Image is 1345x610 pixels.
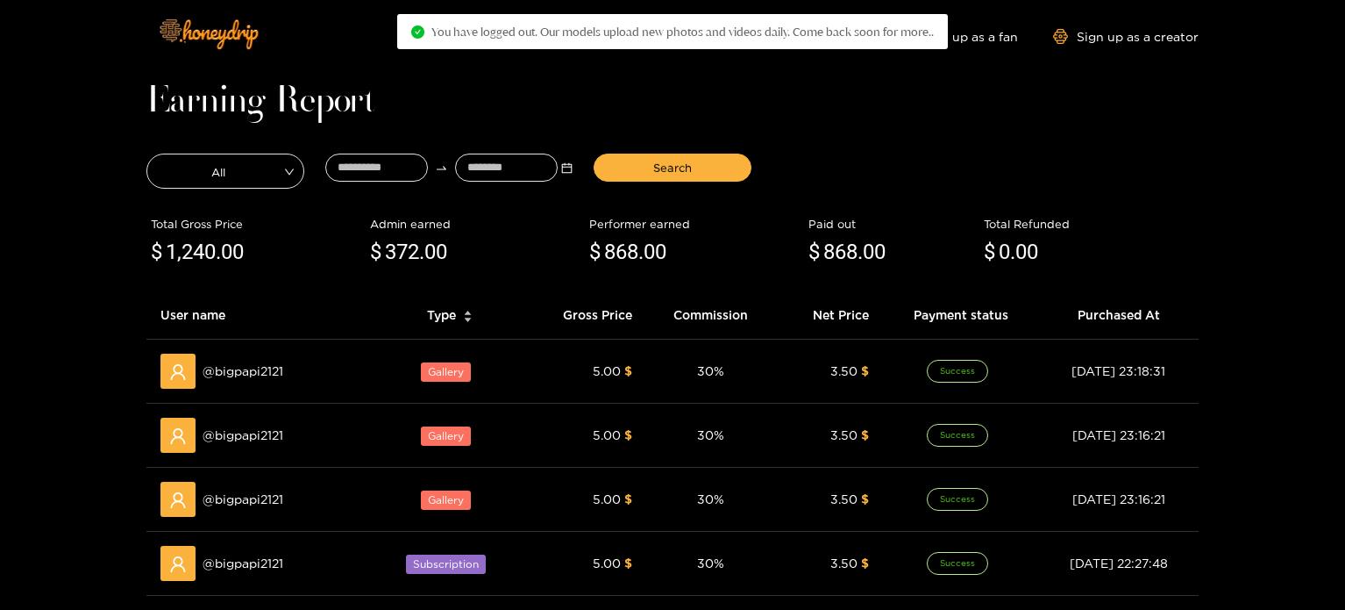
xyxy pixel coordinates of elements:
[203,426,283,445] span: @ bigpapi2121
[370,236,381,269] span: $
[830,492,858,506] span: 3.50
[166,240,216,264] span: 1,240
[431,25,934,39] span: You have logged out. Our models upload new photos and videos daily. Come back soon for more..
[858,240,886,264] span: .00
[653,159,692,176] span: Search
[999,240,1010,264] span: 0
[823,240,858,264] span: 868
[604,240,638,264] span: 868
[984,215,1194,233] div: Total Refunded
[624,492,632,506] span: $
[1072,428,1165,441] span: [DATE] 23:16:21
[147,159,303,183] span: All
[169,427,187,445] span: user
[624,556,632,570] span: $
[1070,556,1168,570] span: [DATE] 22:27:48
[1071,364,1165,377] span: [DATE] 23:18:31
[593,492,621,506] span: 5.00
[638,240,666,264] span: .00
[169,363,187,381] span: user
[1053,29,1199,44] a: Sign up as a creator
[830,556,858,570] span: 3.50
[151,215,361,233] div: Total Gross Price
[203,362,283,381] span: @ bigpapi2121
[861,556,869,570] span: $
[808,236,820,269] span: $
[370,215,580,233] div: Admin earned
[146,90,1199,114] h1: Earning Report
[593,556,621,570] span: 5.00
[808,215,975,233] div: Paid out
[146,291,377,340] th: User name
[830,364,858,377] span: 3.50
[589,236,601,269] span: $
[883,291,1039,340] th: Payment status
[435,161,448,175] span: swap-right
[203,490,283,509] span: @ bigpapi2121
[697,428,724,441] span: 30 %
[421,362,471,382] span: Gallery
[830,428,858,441] span: 3.50
[861,364,869,377] span: $
[169,492,187,509] span: user
[435,161,448,175] span: to
[151,236,162,269] span: $
[927,424,988,447] span: Success
[589,215,800,233] div: Performer earned
[697,364,724,377] span: 30 %
[697,492,724,506] span: 30 %
[861,492,869,506] span: $
[411,25,424,39] span: check-circle
[463,315,473,325] span: caret-down
[927,360,988,383] span: Success
[419,240,447,264] span: .00
[421,427,471,446] span: Gallery
[861,428,869,441] span: $
[697,556,724,570] span: 30 %
[385,240,419,264] span: 372
[169,556,187,573] span: user
[427,305,456,325] span: Type
[624,428,632,441] span: $
[594,154,751,182] button: Search
[593,364,621,377] span: 5.00
[927,552,988,575] span: Success
[463,308,473,318] span: caret-up
[898,29,1018,44] a: Sign up as a fan
[593,428,621,441] span: 5.00
[1072,492,1165,506] span: [DATE] 23:16:21
[646,291,776,340] th: Commission
[523,291,646,340] th: Gross Price
[1038,291,1199,340] th: Purchased At
[776,291,883,340] th: Net Price
[927,488,988,511] span: Success
[406,555,486,574] span: Subscription
[216,240,244,264] span: .00
[624,364,632,377] span: $
[1010,240,1038,264] span: .00
[984,236,995,269] span: $
[203,554,283,573] span: @ bigpapi2121
[421,491,471,510] span: Gallery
